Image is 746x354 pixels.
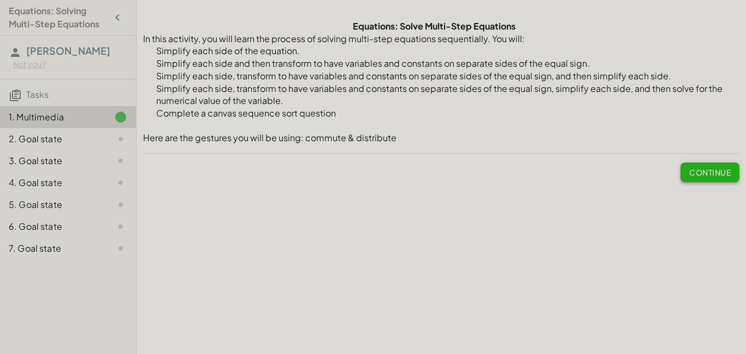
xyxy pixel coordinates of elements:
div: 2. Goal state [9,132,97,146]
i: Task not started. [114,242,127,255]
i: Task not started. [114,154,127,167]
div: 4. Goal state [9,176,97,189]
span: [PERSON_NAME] [26,44,110,57]
div: 6. Goal state [9,220,97,233]
div: 7. Goal state [9,242,97,255]
button: Continue [680,163,739,182]
span: Tasks [26,89,49,100]
div: 1. Multimedia [9,111,97,124]
div: 5. Goal state [9,198,97,211]
li: Simplify each side of the equation. [143,45,739,57]
li: Simplify each side, transform to have variables and constants on separate sides of the equal sign... [143,83,739,107]
i: Task finished. [114,111,127,124]
h4: Equations: Solving Multi-Step Equations [9,4,108,31]
div: Not you? [13,59,127,70]
li: Simplify each side and then transform to have variables and constants on separate sides of the eq... [143,57,739,70]
li: Simplify each side, transform to have variables and constants on separate sides of the equal sign... [143,70,739,83]
li: Complete a canvas sequence sort question [143,107,739,120]
p: In this activity, you will learn the process of solving multi-step equations sequentially. You will: [143,33,739,45]
i: Task not started. [114,176,127,189]
strong: Equations: Solve Multi-Step Equations [353,20,516,32]
div: 3. Goal state [9,154,97,167]
i: Task not started. [114,220,127,233]
span: Continue [689,167,731,177]
i: Task not started. [114,198,127,211]
p: Here are the gestures you will be using: commute & distribute [143,132,739,144]
i: Task not started. [114,132,127,146]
